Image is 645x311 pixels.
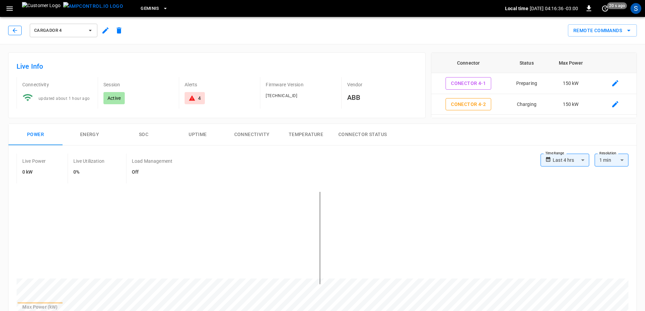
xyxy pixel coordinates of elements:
button: Connector Status [333,124,392,146]
p: Firmware Version [266,81,336,88]
img: Customer Logo [22,2,61,15]
span: Cargador 4 [34,27,84,35]
p: Load Management [132,158,172,164]
button: Energy [63,124,117,146]
h6: Live Info [17,61,417,72]
p: Session [103,81,173,88]
th: Connector [431,53,506,73]
button: Remote Commands [568,24,637,37]
img: ampcontrol.io logo [63,2,123,10]
p: Alerts [185,81,255,88]
td: Charging [506,94,548,115]
p: Vendor [347,81,417,88]
span: updated about 1 hour ago [39,96,90,101]
button: Conector 4-1 [446,77,491,90]
table: connector table [431,53,637,156]
label: Resolution [599,151,616,156]
button: SOC [117,124,171,146]
p: Connectivity [22,81,92,88]
div: 1 min [595,154,628,166]
td: Available [506,115,548,136]
div: 4 [198,95,201,102]
div: Last 4 hrs [553,154,589,166]
h6: Off [132,169,172,176]
span: 20 s ago [607,2,627,9]
th: Max Power [548,53,594,73]
h6: 0 kW [22,169,46,176]
p: [DATE] 04:16:36 -03:00 [530,5,578,12]
button: Geminis [138,2,171,15]
td: 150 kW [548,115,594,136]
button: set refresh interval [600,3,611,14]
button: Cargador 4 [30,24,97,37]
button: Power [8,124,63,146]
button: Connectivity [225,124,279,146]
button: Conector 4-2 [446,98,491,111]
h6: ABB [347,92,417,103]
p: Active [107,95,121,102]
div: remote commands options [568,24,637,37]
h6: 0% [73,169,104,176]
button: Temperature [279,124,333,146]
th: Status [506,53,548,73]
button: Uptime [171,124,225,146]
p: Live Power [22,158,46,164]
div: profile-icon [630,3,641,14]
span: Geminis [141,5,159,13]
td: 150 kW [548,73,594,94]
p: Local time [505,5,528,12]
td: Preparing [506,73,548,94]
label: Time Range [545,151,564,156]
span: [TECHNICAL_ID] [266,93,297,98]
td: 150 kW [548,94,594,115]
p: Live Utilization [73,158,104,164]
